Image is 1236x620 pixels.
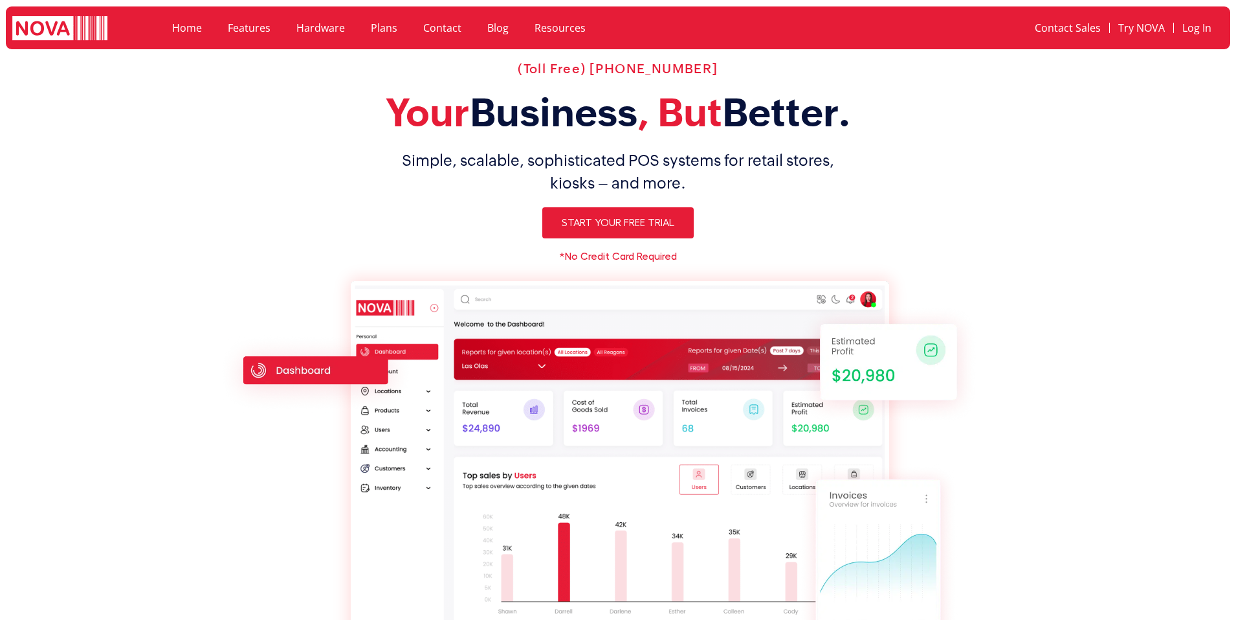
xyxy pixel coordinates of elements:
[215,13,283,43] a: Features
[283,13,358,43] a: Hardware
[1026,13,1109,43] a: Contact Sales
[216,89,1020,136] h2: Your , But
[216,61,1020,76] h2: (Toll Free) [PHONE_NUMBER]
[522,13,599,43] a: Resources
[159,13,215,43] a: Home
[865,13,1219,43] nav: Menu
[562,218,674,228] span: Start Your Free Trial
[358,13,410,43] a: Plans
[216,149,1020,194] h1: Simple, scalable, sophisticated POS systems for retail stores, kiosks – and more.
[159,13,852,43] nav: Menu
[216,251,1020,262] h6: *No Credit Card Required
[1174,13,1220,43] a: Log In
[722,90,851,135] span: Better.
[470,90,637,135] span: Business
[1110,13,1173,43] a: Try NOVA
[12,16,107,43] img: logo white
[410,13,474,43] a: Contact
[542,207,694,238] a: Start Your Free Trial
[474,13,522,43] a: Blog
